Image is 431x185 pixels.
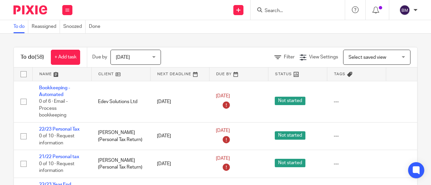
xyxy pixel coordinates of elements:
[35,54,44,60] span: (58)
[116,55,130,60] span: [DATE]
[275,131,305,140] span: Not started
[334,72,345,76] span: Tags
[39,127,79,132] a: 22/23 Personal Tax
[39,161,74,173] span: 0 of 10 · Request information
[39,134,74,145] span: 0 of 10 · Request information
[349,55,386,60] span: Select saved view
[13,20,28,33] a: To do
[334,133,379,139] div: ---
[13,5,47,14] img: Pixie
[63,20,86,33] a: Snoozed
[399,5,410,15] img: svg%3E
[51,50,80,65] a: + Add task
[150,122,209,150] td: [DATE]
[92,54,107,60] p: Due by
[216,156,230,161] span: [DATE]
[150,81,209,122] td: [DATE]
[91,150,150,178] td: [PERSON_NAME] (Personal Tax Return)
[91,81,150,122] td: Edev Solutions Ltd
[275,159,305,167] span: Not started
[21,54,44,61] h1: To do
[39,86,70,97] a: Bookkeeping - Automated
[264,8,325,14] input: Search
[216,129,230,133] span: [DATE]
[334,98,379,105] div: ---
[284,55,295,59] span: Filter
[91,122,150,150] td: [PERSON_NAME] (Personal Tax Return)
[309,55,338,59] span: View Settings
[32,20,60,33] a: Reassigned
[275,97,305,105] span: Not started
[334,160,379,167] div: ---
[216,94,230,99] span: [DATE]
[39,99,68,118] span: 0 of 6 · Email - Process bookkeeping
[89,20,104,33] a: Done
[150,150,209,178] td: [DATE]
[39,154,79,159] a: 21/22 Personal tax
